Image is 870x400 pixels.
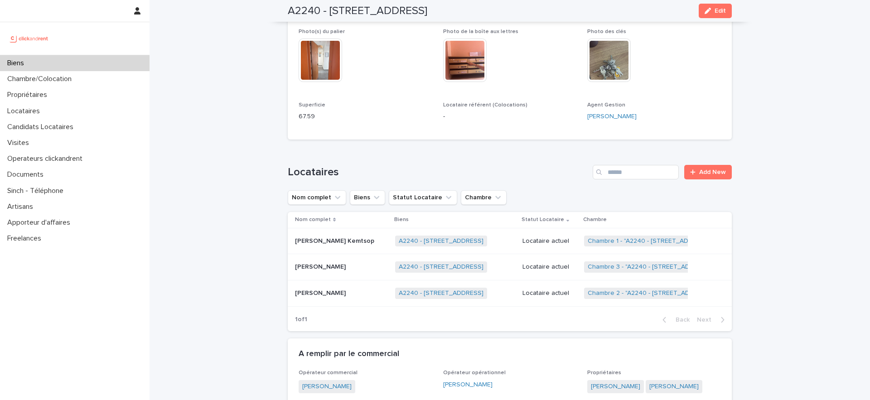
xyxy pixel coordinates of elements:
[7,29,51,48] img: UCB0brd3T0yccxBKYDjQ
[588,237,713,245] a: Chambre 1 - "A2240 - [STREET_ADDRESS]"
[461,190,507,205] button: Chambre
[394,215,409,225] p: Biens
[649,382,699,391] a: [PERSON_NAME]
[288,254,732,280] tr: [PERSON_NAME][PERSON_NAME] A2240 - [STREET_ADDRESS] Locataire actuelChambre 3 - "A2240 - [STREET_...
[693,316,732,324] button: Next
[4,187,71,195] p: Sinch - Téléphone
[302,382,352,391] a: [PERSON_NAME]
[684,165,732,179] a: Add New
[591,382,640,391] a: [PERSON_NAME]
[389,190,457,205] button: Statut Locataire
[588,289,714,297] a: Chambre 2 - "A2240 - [STREET_ADDRESS]"
[4,75,79,83] p: Chambre/Colocation
[4,202,40,211] p: Artisans
[288,5,427,18] h2: A2240 - [STREET_ADDRESS]
[697,317,717,323] span: Next
[588,263,714,271] a: Chambre 3 - "A2240 - [STREET_ADDRESS]"
[288,166,589,179] h1: Locataires
[4,218,77,227] p: Apporteur d'affaires
[288,228,732,254] tr: [PERSON_NAME] Kemtsop[PERSON_NAME] Kemtsop A2240 - [STREET_ADDRESS] Locataire actuelChambre 1 - "...
[399,237,483,245] a: A2240 - [STREET_ADDRESS]
[587,112,637,121] a: [PERSON_NAME]
[4,91,54,99] p: Propriétaires
[587,102,625,108] span: Agent Gestion
[399,289,483,297] a: A2240 - [STREET_ADDRESS]
[4,234,48,243] p: Freelances
[288,280,732,307] tr: [PERSON_NAME][PERSON_NAME] A2240 - [STREET_ADDRESS] Locataire actuelChambre 2 - "A2240 - [STREET_...
[350,190,385,205] button: Biens
[299,29,345,34] span: Photo(s) du palier
[299,370,358,376] span: Opérateur commercial
[715,8,726,14] span: Edit
[295,288,348,297] p: [PERSON_NAME]
[655,316,693,324] button: Back
[295,261,348,271] p: [PERSON_NAME]
[295,236,376,245] p: [PERSON_NAME] Kemtsop
[299,112,432,121] p: 67.59
[288,190,346,205] button: Nom complet
[4,107,47,116] p: Locataires
[4,59,31,67] p: Biens
[295,215,331,225] p: Nom complet
[587,29,626,34] span: Photo des clés
[299,102,325,108] span: Superficie
[443,112,577,121] p: -
[522,263,577,271] p: Locataire actuel
[443,380,493,390] a: [PERSON_NAME]
[4,154,90,163] p: Operateurs clickandrent
[670,317,690,323] span: Back
[4,123,81,131] p: Candidats Locataires
[299,349,399,359] h2: A remplir par le commercial
[522,289,577,297] p: Locataire actuel
[583,215,607,225] p: Chambre
[4,170,51,179] p: Documents
[4,139,36,147] p: Visites
[399,263,483,271] a: A2240 - [STREET_ADDRESS]
[522,215,564,225] p: Statut Locataire
[593,165,679,179] input: Search
[522,237,577,245] p: Locataire actuel
[443,102,527,108] span: Locataire référent (Colocations)
[587,370,621,376] span: Propriétaires
[288,308,314,331] p: 1 of 1
[443,29,518,34] span: Photo de la boîte aux lettres
[443,370,506,376] span: Opérateur opérationnel
[699,4,732,18] button: Edit
[699,169,726,175] span: Add New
